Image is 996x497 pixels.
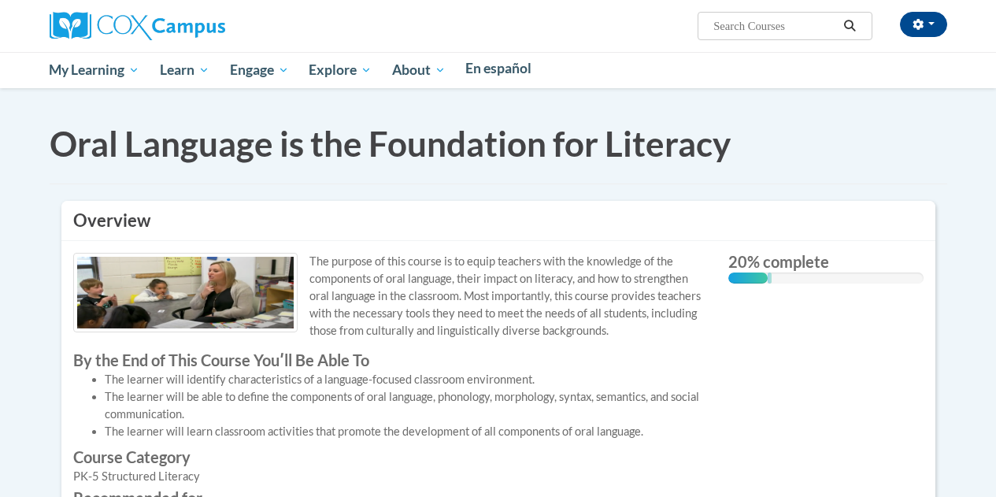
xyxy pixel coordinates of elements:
[73,468,705,485] div: PK-5 Structured Literacy
[73,448,705,465] label: Course Category
[220,52,299,88] a: Engage
[230,61,289,80] span: Engage
[105,388,705,423] li: The learner will be able to define the components of oral language, phonology, morphology, syntax...
[456,52,542,85] a: En español
[39,52,150,88] a: My Learning
[50,12,225,40] img: Cox Campus
[465,60,531,76] span: En español
[382,52,456,88] a: About
[105,371,705,388] li: The learner will identify characteristics of a language-focused classroom environment.
[50,18,225,32] a: Cox Campus
[49,61,139,80] span: My Learning
[73,351,705,369] label: By the End of This Course Youʹll Be Able To
[73,209,924,233] h3: Overview
[392,61,446,80] span: About
[73,253,298,332] img: Course logo image
[160,61,209,80] span: Learn
[309,61,372,80] span: Explore
[712,17,838,35] input: Search Courses
[105,423,705,440] li: The learner will learn classroom activities that promote the development of all components of ora...
[900,12,947,37] button: Account Settings
[150,52,220,88] a: Learn
[298,52,382,88] a: Explore
[728,273,768,284] div: 20% complete
[728,253,924,270] label: 20% complete
[73,253,705,339] p: The purpose of this course is to equip teachers with the knowledge of the components of oral lang...
[768,273,772,284] div: 0.001%
[838,17,861,35] button: Search
[38,52,959,88] div: Main menu
[50,123,731,164] span: Oral Language is the Foundation for Literacy
[842,20,857,32] i: 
